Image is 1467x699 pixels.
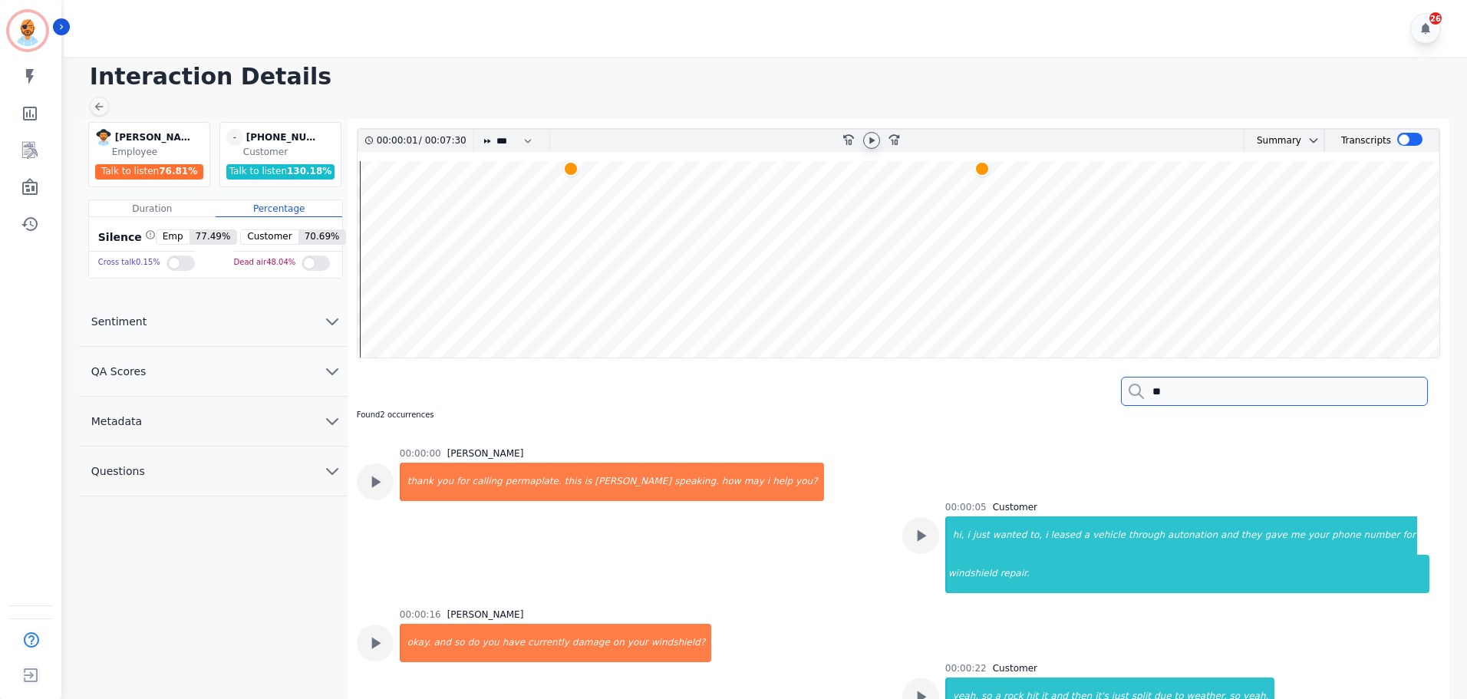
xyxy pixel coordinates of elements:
div: Summary [1244,130,1301,152]
div: me [1289,516,1307,555]
div: on [612,624,626,662]
button: Sentiment chevron down [79,297,348,347]
h1: Interaction Details [90,63,1452,91]
div: 00:07:30 [422,130,464,152]
div: [PERSON_NAME] [593,463,673,501]
button: Metadata chevron down [79,397,348,447]
div: speaking. [673,463,720,501]
div: for [1401,516,1417,555]
div: may [743,463,766,501]
div: phone [1330,516,1363,555]
div: wanted [991,516,1028,555]
div: through [1127,516,1166,555]
div: for [455,463,471,501]
div: 00:00:01 [377,130,419,152]
span: - [226,129,243,146]
div: and [1219,516,1240,555]
span: 130.18 % [287,166,331,176]
div: permaplate. [504,463,563,501]
div: i [766,463,771,501]
span: 70.69 % [298,230,346,244]
div: just [971,516,991,555]
span: QA Scores [79,364,159,379]
span: Emp [157,230,190,244]
div: Transcripts [1341,130,1391,152]
div: gave [1263,516,1288,555]
div: this [563,463,583,501]
span: Metadata [79,414,154,429]
span: 77.49 % [190,230,237,244]
div: and [432,624,453,662]
div: Duration [89,200,216,217]
div: leased [1050,516,1083,555]
div: Cross talk 0.15 % [98,252,160,274]
div: windshield? [650,624,711,662]
div: Percentage [216,200,342,217]
div: calling [471,463,504,501]
button: chevron down [1301,134,1320,147]
svg: chevron down [1307,134,1320,147]
div: autonation [1166,516,1219,555]
div: [PERSON_NAME] [115,129,192,146]
div: 26 [1429,12,1442,25]
div: help [771,463,794,501]
div: Customer [993,501,1037,513]
div: they [1240,516,1264,555]
div: you [435,463,455,501]
svg: chevron down [323,362,341,381]
div: your [1307,516,1330,555]
div: Customer [243,146,338,158]
button: Questions chevron down [79,447,348,496]
div: number [1363,516,1402,555]
div: Employee [112,146,206,158]
div: thank [401,463,435,501]
div: Talk to listen [95,164,204,180]
div: [PERSON_NAME] [447,608,524,621]
div: Silence [95,229,156,245]
div: your [626,624,650,662]
div: 00:00:16 [400,608,441,621]
div: have [501,624,526,662]
div: windshield [947,555,999,593]
div: damage [571,624,612,662]
div: Found 2 occurrences [357,383,434,447]
div: you [481,624,501,662]
div: Talk to listen [226,164,335,180]
div: / [377,130,470,152]
div: a [1083,516,1091,555]
div: you? [794,463,823,501]
div: currently [526,624,571,662]
div: Customer [993,662,1037,674]
div: i [1043,516,1049,555]
span: Questions [79,463,157,479]
svg: chevron down [323,412,341,430]
div: to, [1028,516,1043,555]
img: Bordered avatar [9,12,46,49]
span: Customer [241,230,298,244]
div: 00:00:00 [400,447,441,460]
svg: chevron down [323,462,341,480]
div: [PERSON_NAME] [447,447,524,460]
div: [PHONE_NUMBER] [246,129,323,146]
div: is [583,463,594,501]
div: repair. [999,555,1429,593]
span: Sentiment [79,314,159,329]
div: 00:00:22 [945,662,987,674]
div: 00:00:05 [945,501,987,513]
div: so [453,624,466,662]
div: how [720,463,743,501]
div: hi, [947,516,966,555]
span: 76.81 % [159,166,197,176]
div: okay. [401,624,433,662]
div: Dead air 48.04 % [234,252,296,274]
div: do [466,624,481,662]
div: vehicle [1091,516,1127,555]
svg: chevron down [323,312,341,331]
div: i [966,516,971,555]
button: QA Scores chevron down [79,347,348,397]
